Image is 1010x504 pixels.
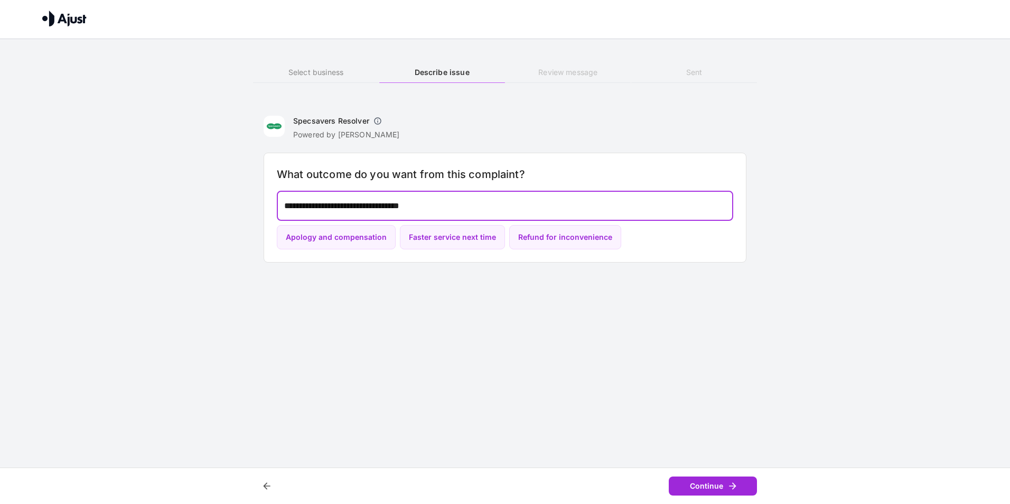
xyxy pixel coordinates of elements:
button: Refund for inconvenience [509,225,621,250]
img: Ajust [42,11,87,26]
h6: Describe issue [379,67,505,78]
img: Specsavers [264,116,285,137]
button: Faster service next time [400,225,505,250]
h6: Select business [253,67,379,78]
h6: Review message [505,67,631,78]
button: Apology and compensation [277,225,396,250]
p: Powered by [PERSON_NAME] [293,129,400,140]
h6: Specsavers Resolver [293,116,369,126]
h6: What outcome do you want from this complaint? [277,166,733,183]
h6: Sent [631,67,757,78]
button: Continue [669,477,757,496]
